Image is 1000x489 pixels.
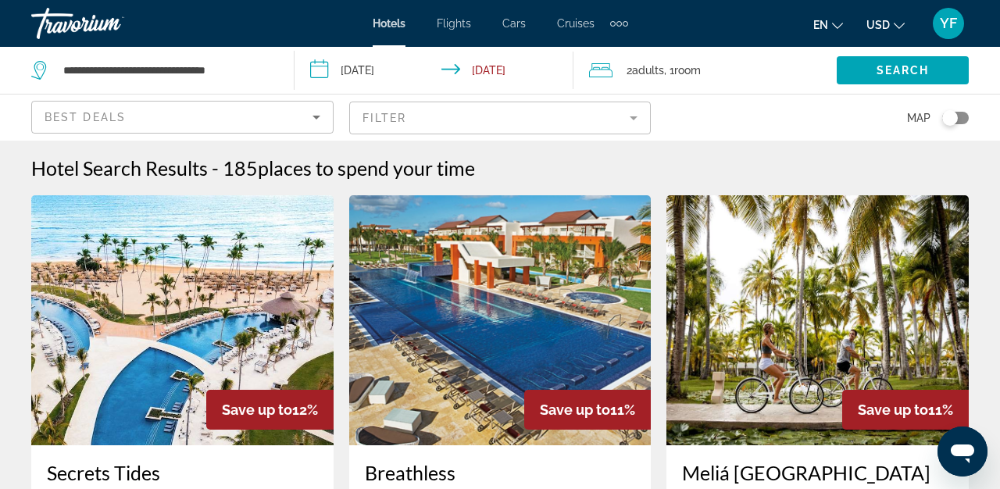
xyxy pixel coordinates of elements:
span: 2 [627,59,664,81]
span: Search [877,64,930,77]
a: Cruises [557,17,595,30]
a: Hotels [373,17,405,30]
span: Room [674,64,701,77]
a: Travorium [31,3,187,44]
h2: 185 [223,156,475,180]
span: Save up to [540,402,610,418]
button: Toggle map [930,111,969,125]
span: Best Deals [45,111,126,123]
span: Save up to [222,402,292,418]
iframe: Button to launch messaging window [937,427,987,477]
span: en [813,19,828,31]
span: USD [866,19,890,31]
span: YF [940,16,957,31]
button: User Menu [928,7,969,40]
span: Adults [632,64,664,77]
span: , 1 [664,59,701,81]
span: - [212,156,219,180]
button: Check-in date: Mar 10, 2026 Check-out date: Mar 17, 2026 [295,47,573,94]
div: 12% [206,390,334,430]
div: 11% [524,390,651,430]
img: Hotel image [31,195,334,445]
span: Save up to [858,402,928,418]
a: Flights [437,17,471,30]
mat-select: Sort by [45,108,320,127]
button: Extra navigation items [610,11,628,36]
div: 11% [842,390,969,430]
span: places to spend your time [258,156,475,180]
button: Change language [813,13,843,36]
a: Cars [502,17,526,30]
img: Hotel image [666,195,969,445]
button: Change currency [866,13,905,36]
button: Filter [349,101,652,135]
button: Search [837,56,969,84]
button: Travelers: 2 adults, 0 children [573,47,837,94]
img: Hotel image [349,195,652,445]
span: Map [907,107,930,129]
h1: Hotel Search Results [31,156,208,180]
